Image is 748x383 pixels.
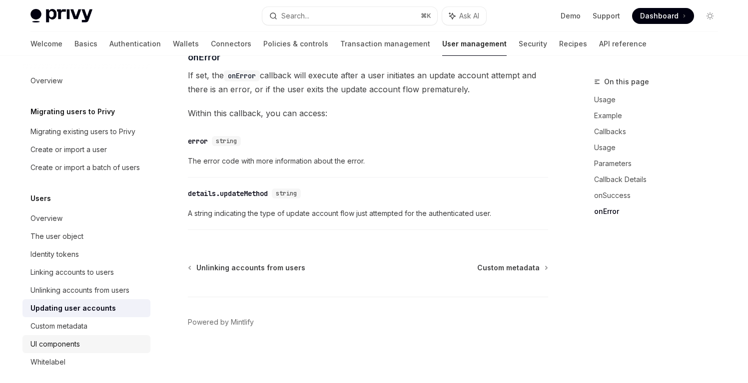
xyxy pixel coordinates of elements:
[30,212,62,224] div: Overview
[196,263,305,273] span: Unlinking accounts from users
[30,284,129,296] div: Unlinking accounts from users
[188,189,268,198] div: details.updateMethod
[594,108,726,124] a: Example
[30,338,80,350] div: UI components
[22,123,150,141] a: Migrating existing users to Privy
[22,299,150,317] a: Updating user accounts
[211,32,251,56] a: Connectors
[477,263,547,273] a: Custom metadata
[263,32,328,56] a: Policies & controls
[442,32,507,56] a: User management
[30,266,114,278] div: Linking accounts to users
[22,317,150,335] a: Custom metadata
[640,11,679,21] span: Dashboard
[421,12,431,20] span: ⌘ K
[188,317,254,327] a: Powered by Mintlify
[109,32,161,56] a: Authentication
[30,75,62,87] div: Overview
[22,141,150,159] a: Create or import a user
[22,72,150,90] a: Overview
[188,155,548,167] span: The error code with more information about the error.
[74,32,97,56] a: Basics
[30,32,62,56] a: Welcome
[604,76,649,88] span: On this page
[22,263,150,281] a: Linking accounts to users
[30,126,135,138] div: Migrating existing users to Privy
[224,70,260,81] code: onError
[30,320,87,332] div: Custom metadata
[594,172,726,188] a: Callback Details
[702,8,718,24] button: Toggle dark mode
[340,32,430,56] a: Transaction management
[188,68,548,96] span: If set, the callback will execute after a user initiates an update account attempt and there is a...
[30,302,116,314] div: Updating user accounts
[276,190,297,197] span: string
[30,162,140,174] div: Create or import a batch of users
[30,248,79,260] div: Identity tokens
[30,230,83,242] div: The user object
[442,7,486,25] button: Ask AI
[22,335,150,353] a: UI components
[593,11,620,21] a: Support
[594,92,726,108] a: Usage
[30,192,51,204] h5: Users
[477,263,540,273] span: Custom metadata
[173,32,199,56] a: Wallets
[188,207,548,219] span: A string indicating the type of update account flow just attempted for the authenticated user.
[281,10,309,22] div: Search...
[22,227,150,245] a: The user object
[30,106,115,118] h5: Migrating users to Privy
[561,11,581,21] a: Demo
[30,144,107,156] div: Create or import a user
[599,32,647,56] a: API reference
[188,106,548,120] span: Within this callback, you can access:
[22,353,150,371] a: Whitelabel
[189,263,305,273] a: Unlinking accounts from users
[594,203,726,219] a: onError
[594,140,726,156] a: Usage
[22,209,150,227] a: Overview
[188,50,220,64] span: onError
[22,281,150,299] a: Unlinking accounts from users
[594,156,726,172] a: Parameters
[594,188,726,203] a: onSuccess
[459,11,479,21] span: Ask AI
[22,245,150,263] a: Identity tokens
[22,159,150,177] a: Create or import a batch of users
[30,356,65,368] div: Whitelabel
[188,136,208,146] div: error
[30,9,92,23] img: light logo
[594,124,726,140] a: Callbacks
[262,7,437,25] button: Search...⌘K
[559,32,587,56] a: Recipes
[632,8,694,24] a: Dashboard
[216,137,237,145] span: string
[519,32,547,56] a: Security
